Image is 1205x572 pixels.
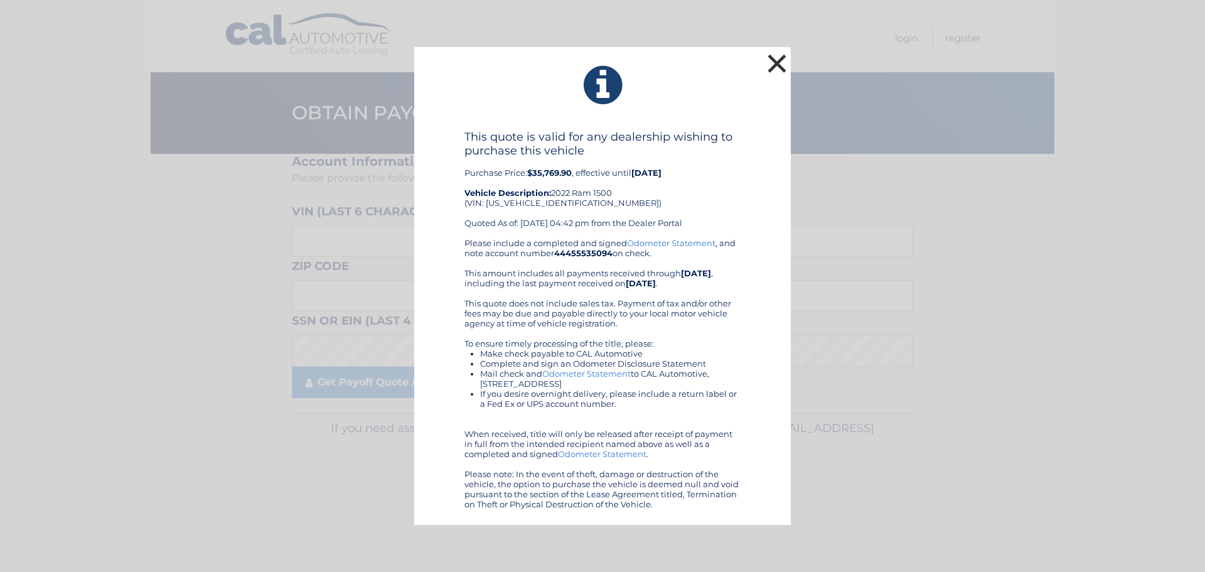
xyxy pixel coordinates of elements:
[464,238,741,509] div: Please include a completed and signed , and note account number on check. This amount includes al...
[681,268,711,278] b: [DATE]
[464,130,741,158] h4: This quote is valid for any dealership wishing to purchase this vehicle
[464,130,741,238] div: Purchase Price: , effective until 2022 Ram 1500 (VIN: [US_VEHICLE_IDENTIFICATION_NUMBER]) Quoted ...
[480,389,741,409] li: If you desire overnight delivery, please include a return label or a Fed Ex or UPS account number.
[542,369,631,379] a: Odometer Statement
[480,369,741,389] li: Mail check and to CAL Automotive, [STREET_ADDRESS]
[480,359,741,369] li: Complete and sign an Odometer Disclosure Statement
[527,168,572,178] b: $35,769.90
[554,248,613,258] b: 44455535094
[558,449,646,459] a: Odometer Statement
[626,278,656,288] b: [DATE]
[627,238,715,248] a: Odometer Statement
[631,168,661,178] b: [DATE]
[464,188,551,198] strong: Vehicle Description:
[480,348,741,359] li: Make check payable to CAL Automotive
[764,51,790,76] button: ×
